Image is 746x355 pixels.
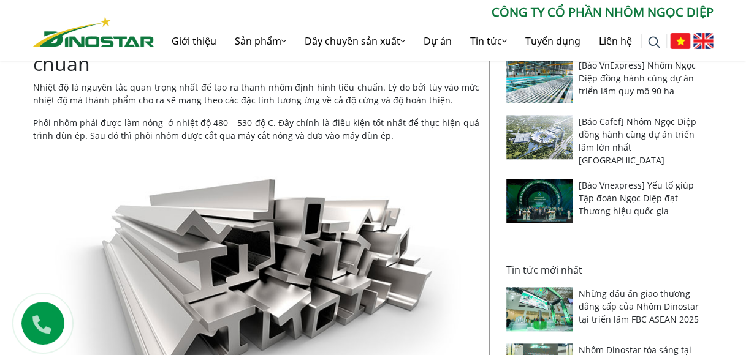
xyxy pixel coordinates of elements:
img: search [648,36,660,48]
a: Dây chuyền sản xuất [295,21,414,61]
p: Nhiệt độ là nguyên tắc quan trọng nhất để tạo ra thanh nhôm định hình tiêu chuẩn. Lý do bởi tùy v... [33,81,479,106]
a: [Báo Cafef] Nhôm Ngọc Diệp đồng hành cùng dự án triển lãm lớn nhất [GEOGRAPHIC_DATA] [579,116,696,166]
p: Phôi nhôm phải được làm nóng ở nhiệt độ 480 – 530 độ C. Đây chính là điều kiện tốt nhất để thực h... [33,116,479,142]
p: CÔNG TY CỔ PHẦN NHÔM NGỌC DIỆP [154,3,714,21]
img: Những dấu ấn giao thương đẳng cấp của Nhôm Dinostar tại triển lãm FBC ASEAN 2025 [506,287,573,331]
a: Liên hệ [590,21,641,61]
a: Tin tức [461,21,516,61]
img: English [693,33,714,49]
a: Tuyển dụng [516,21,590,61]
img: [Báo Vnexpress] Yếu tố giúp Tập đoàn Ngọc Diệp đạt Thương hiệu quốc gia [506,179,573,223]
a: Giới thiệu [162,21,226,61]
p: Tin tức mới nhất [506,263,706,277]
a: Dự án [414,21,461,61]
a: Những dấu ấn giao thương đẳng cấp của Nhôm Dinostar tại triển lãm FBC ASEAN 2025 [579,288,699,325]
a: Sản phẩm [226,21,295,61]
h2: 1. Nguyên tắc đùn ép nhôm định hình tiêu chuẩn [33,29,479,76]
a: [Báo Vnexpress] Yếu tố giúp Tập đoàn Ngọc Diệp đạt Thương hiệu quốc gia [579,179,694,217]
img: Nhôm Dinostar [33,17,154,47]
img: [Báo Cafef] Nhôm Ngọc Diệp đồng hành cùng dự án triển lãm lớn nhất Đông Nam Á [506,115,573,159]
img: Tiếng Việt [670,33,690,49]
a: [Báo VnExpress] Nhôm Ngọc Diệp đồng hành cùng dự án triển lãm quy mô 90 ha [579,59,696,97]
img: [Báo VnExpress] Nhôm Ngọc Diệp đồng hành cùng dự án triển lãm quy mô 90 ha [506,59,573,103]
